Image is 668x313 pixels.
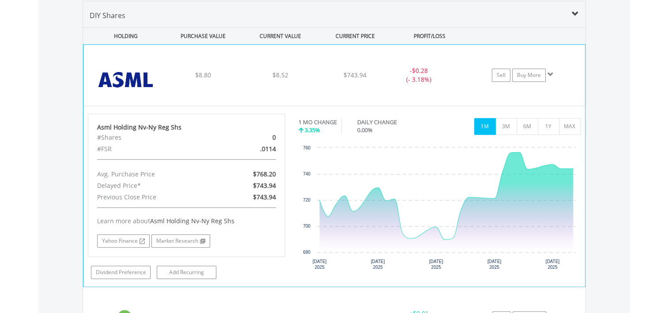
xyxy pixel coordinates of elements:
text: 740 [303,172,310,176]
button: 3M [495,118,517,135]
button: 6M [517,118,538,135]
span: $8.52 [272,71,288,79]
div: Asml Holding Nv-Ny Reg Shs [97,123,276,132]
a: Yahoo Finance [97,234,150,248]
div: PURCHASE VALUE [166,28,241,44]
text: [DATE] 2025 [313,259,327,270]
div: PROFIT/LOSS [392,28,468,44]
button: 1Y [538,118,559,135]
text: 700 [303,224,310,229]
svg: Interactive chart [298,143,580,276]
img: EQU.US.ASML.png [88,56,164,103]
div: Previous Close Price [91,191,219,203]
span: $0.28 [412,66,428,75]
span: $8.80 [195,71,211,79]
span: 0.00% [357,126,373,134]
div: 0 [219,132,283,143]
span: $768.20 [253,170,276,178]
button: 1M [474,118,496,135]
a: Market Research [151,234,210,248]
span: DIY Shares [90,11,125,20]
div: .0114 [219,143,283,155]
div: Chart. Highcharts interactive chart. [298,143,581,276]
text: [DATE] 2025 [487,259,502,270]
button: MAX [559,118,581,135]
text: [DATE] 2025 [429,259,443,270]
text: 680 [303,250,310,255]
text: 720 [303,198,310,202]
span: $743.94 [253,181,276,190]
a: Add Recurring [157,266,216,279]
div: #FSR [91,143,219,155]
div: Learn more about [97,217,276,225]
a: Buy More [512,69,546,82]
div: CURRENT PRICE [320,28,390,44]
div: Delayed Price* [91,180,219,191]
div: 1 MO CHANGE [298,118,337,126]
span: $743.94 [343,71,366,79]
div: #Shares [91,132,219,143]
div: DAILY CHANGE [357,118,428,126]
span: 3.35% [305,126,320,134]
span: $743.94 [253,193,276,201]
div: CURRENT VALUE [243,28,318,44]
div: - (- 3.18%) [385,66,452,84]
a: Sell [492,69,510,82]
a: Dividend Preference [91,266,151,279]
div: HOLDING [83,28,164,44]
div: Avg. Purchase Price [91,168,219,180]
text: 760 [303,145,310,150]
span: Asml Holding Nv-Ny Reg Shs [150,217,234,225]
text: [DATE] 2025 [371,259,385,270]
text: [DATE] 2025 [546,259,560,270]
